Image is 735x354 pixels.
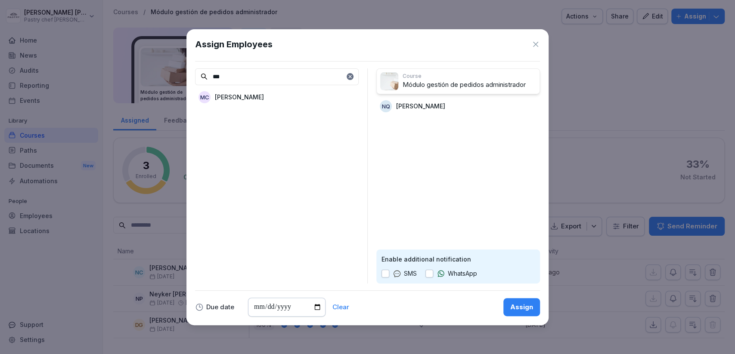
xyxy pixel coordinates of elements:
[404,269,417,278] p: SMS
[198,91,211,103] div: MC
[215,92,264,102] p: [PERSON_NAME]
[206,304,234,310] p: Due date
[380,100,392,112] div: NQ
[503,298,540,316] button: Assign
[396,102,445,111] p: [PERSON_NAME]
[510,302,533,312] div: Assign
[403,72,536,80] p: Course
[403,80,536,90] p: Módulo gestión de pedidos administrador
[448,269,477,278] p: WhatsApp
[332,304,349,310] button: Clear
[381,255,535,264] p: Enable additional notification
[195,38,273,51] h1: Assign Employees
